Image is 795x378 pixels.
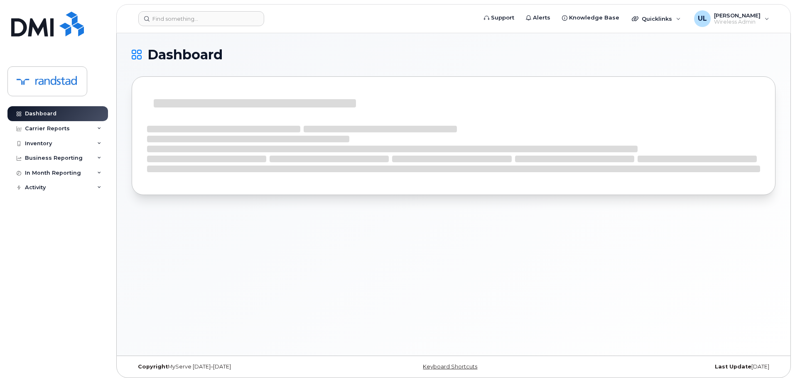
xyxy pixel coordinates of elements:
span: Dashboard [147,49,223,61]
strong: Last Update [715,363,751,370]
div: MyServe [DATE]–[DATE] [132,363,346,370]
strong: Copyright [138,363,168,370]
div: [DATE] [561,363,775,370]
a: Keyboard Shortcuts [423,363,477,370]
